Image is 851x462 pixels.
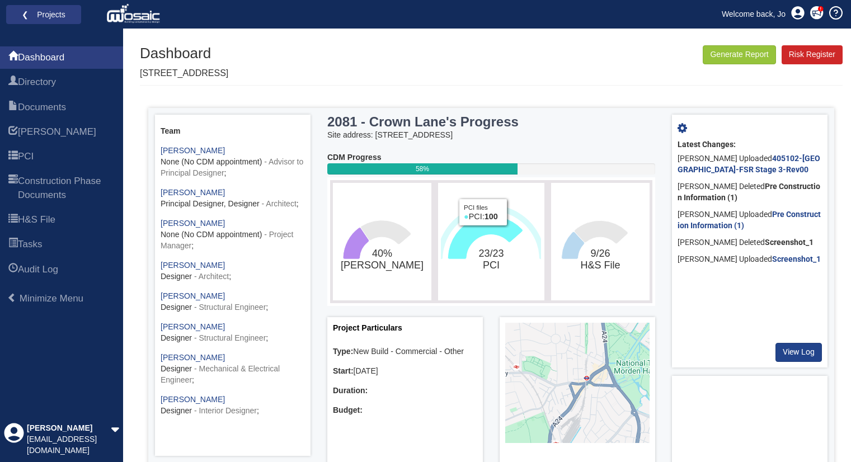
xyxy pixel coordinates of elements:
[4,423,24,456] div: Profile
[194,272,229,281] span: - Architect
[333,323,402,332] a: Project Particulars
[161,199,260,208] span: Principal Designer, Designer
[765,238,814,247] b: Screenshot_1
[161,219,225,228] a: [PERSON_NAME]
[678,210,821,230] a: Pre Construction Information (1)
[18,125,96,139] span: HARI
[18,238,42,251] span: Tasks
[678,178,822,206] div: [PERSON_NAME] Deleted
[8,126,18,139] span: HARI
[106,3,163,25] img: logo_white.png
[161,352,305,386] div: ;
[333,386,368,395] b: Duration:
[27,434,111,456] div: [EMAIL_ADDRESS][DOMAIN_NAME]
[483,260,500,271] tspan: PCI
[441,186,541,298] svg: 23/23​PCI
[161,260,305,282] div: ;
[772,254,821,263] a: Screenshot_1
[161,187,305,210] div: ;
[262,199,297,208] span: - Architect
[161,364,192,373] span: Designer
[478,248,504,271] text: 23/23
[161,322,225,331] a: [PERSON_NAME]
[327,163,518,175] div: 58%
[161,261,225,270] a: [PERSON_NAME]
[336,186,428,298] svg: 40%​HARI
[18,150,34,163] span: PCI
[27,423,111,434] div: [PERSON_NAME]
[8,263,18,277] span: Audit Log
[713,6,794,22] a: Welcome back, Jo
[161,303,192,312] span: Designer
[703,45,775,64] button: Generate Report
[333,406,363,414] b: Budget:
[580,260,620,271] tspan: H&S File
[678,234,822,251] div: [PERSON_NAME] Deleted
[161,157,262,166] span: None (No CDM appointment)
[8,214,18,227] span: H&S File
[327,115,598,129] h3: 2081 - Crown Lane's Progress
[18,213,55,227] span: H&S File
[333,366,354,375] b: Start:
[161,126,305,137] div: Team
[161,145,305,179] div: ;
[161,291,305,313] div: ;
[8,175,18,202] span: Construction Phase Documents
[678,182,820,202] b: Pre Construction Information (1)
[554,186,646,298] svg: 9/26​H&S File
[333,366,477,377] div: [DATE]
[333,347,353,356] b: Type:
[161,146,225,155] a: [PERSON_NAME]
[580,248,620,271] text: 9/26
[8,238,18,252] span: Tasks
[161,333,192,342] span: Designer
[782,45,843,64] a: Risk Register
[161,364,280,384] span: - Mechanical & Electrical Engineer
[161,218,305,252] div: ;
[161,406,192,415] span: Designer
[678,150,822,178] div: [PERSON_NAME] Uploaded
[161,322,305,344] div: ;
[13,7,74,22] a: ❮ Projects
[341,248,424,271] text: 40%
[8,150,18,164] span: PCI
[8,101,18,115] span: Documents
[678,251,822,268] div: [PERSON_NAME] Uploaded
[161,291,225,300] a: [PERSON_NAME]
[18,51,64,64] span: Dashboard
[161,272,192,281] span: Designer
[7,293,17,303] span: Minimize Menu
[18,263,58,276] span: Audit Log
[678,154,820,174] a: 405102-[GEOGRAPHIC_DATA]-FSR Stage 3-Rev00
[18,175,115,202] span: Construction Phase Documents
[327,130,655,141] div: Site address: [STREET_ADDRESS]
[775,343,822,362] a: View Log
[678,139,822,150] div: Latest Changes:
[161,188,225,197] a: [PERSON_NAME]
[161,230,262,239] span: None (No CDM appointment)
[161,394,305,417] div: ;
[161,353,225,362] a: [PERSON_NAME]
[161,395,225,404] a: [PERSON_NAME]
[327,152,655,163] div: CDM Progress
[140,45,228,62] h1: Dashboard
[18,76,56,89] span: Directory
[194,406,257,415] span: - Interior Designer
[194,303,266,312] span: - Structural Engineer
[140,67,228,80] p: [STREET_ADDRESS]
[333,346,477,357] div: New Build - Commercial - Other
[18,101,66,114] span: Documents
[20,293,83,304] span: Minimize Menu
[194,333,266,342] span: - Structural Engineer
[678,206,822,234] div: [PERSON_NAME] Uploaded
[8,76,18,89] span: Directory
[8,51,18,65] span: Dashboard
[341,260,424,271] tspan: [PERSON_NAME]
